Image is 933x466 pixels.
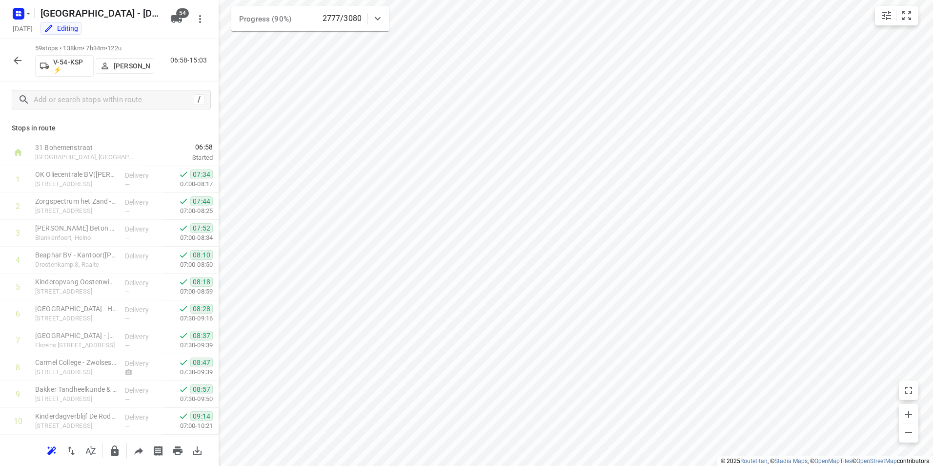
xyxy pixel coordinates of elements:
svg: Done [179,358,188,367]
span: — [125,234,130,242]
span: — [125,261,130,269]
p: Carmel College - Florens Radewijnstraat(Annemieke) [35,331,117,340]
button: More [190,9,210,29]
input: Add or search stops within route [34,92,194,107]
p: Van den Berg Beton B.V. - Modelmakerij Modus B.V.(Jeroen van der Vechte) [35,223,117,233]
span: 07:34 [190,169,213,179]
p: 07:00-08:17 [164,179,213,189]
p: Carmel College - Zwolsestraat(Annemieke) [35,358,117,367]
p: [STREET_ADDRESS] [35,421,117,431]
button: [PERSON_NAME] [96,58,154,74]
button: V-54-KSP ⚡ [35,55,94,77]
a: Routetitan [740,458,768,465]
div: / [194,94,204,105]
p: [STREET_ADDRESS] [35,314,117,323]
p: Monumentstraat 60, Raalte [35,287,117,297]
span: — [125,208,130,215]
span: Reverse route [61,445,81,455]
span: — [125,315,130,322]
p: [STREET_ADDRESS] [35,179,117,189]
p: Delivery [125,332,161,341]
p: [STREET_ADDRESS] [35,367,117,377]
p: 07:00-08:25 [164,206,213,216]
p: 59 stops • 138km • 7h34m [35,44,154,53]
span: 08:18 [190,277,213,287]
div: 9 [16,390,20,399]
span: 07:52 [190,223,213,233]
span: 06:58 [148,142,213,152]
svg: Done [179,250,188,260]
p: 06:58-15:03 [170,55,211,65]
p: 07:30-09:39 [164,367,213,377]
button: Fit zoom [897,6,916,25]
svg: Done [179,384,188,394]
span: — [125,181,130,188]
span: • [105,44,107,52]
span: Reoptimize route [42,445,61,455]
div: You are currently in edit mode. [44,23,78,33]
p: Kinderopvang Oostenwind(Stacey Folkert) [35,277,117,287]
span: 54 [176,8,189,18]
svg: Done [179,277,188,287]
div: 6 [16,309,20,318]
p: 07:30-09:16 [164,314,213,323]
p: Bakker Tandheelkunde & Orthodontie(E.W.J. Bakker) [35,384,117,394]
span: 08:28 [190,304,213,314]
svg: Done [179,304,188,314]
div: small contained button group [875,6,918,25]
p: Delivery [125,197,161,207]
span: 08:57 [190,384,213,394]
p: 07:00-08:50 [164,260,213,270]
span: 08:37 [190,331,213,340]
span: Progress (90%) [239,15,291,23]
p: OK Oliecentrale BV(Johan Horst) [35,169,117,179]
p: Zorgspectrum het Zand - Het Wooldhuis(Henry Bruinewoud) [35,196,117,206]
p: Started [148,153,213,163]
p: 07:30-09:50 [164,394,213,404]
p: 07:00-08:34 [164,233,213,243]
div: 10 [14,417,22,426]
span: Share route [129,445,148,455]
p: Delivery [125,359,161,368]
span: Print shipping labels [148,445,168,455]
button: Map settings [877,6,896,25]
h5: Project date [9,23,37,34]
p: Delivery [125,251,161,261]
span: — [125,423,130,430]
svg: Done [179,196,188,206]
div: 7 [16,336,20,345]
a: OpenStreetMap [856,458,897,465]
div: 5 [16,282,20,292]
span: Print route [168,445,187,455]
p: 31 Bohemenstraat [35,143,137,152]
span: Sort by time window [81,445,101,455]
span: 122u [107,44,122,52]
p: 07:00-08:59 [164,287,213,297]
span: — [125,288,130,296]
p: [GEOGRAPHIC_DATA], [GEOGRAPHIC_DATA] [35,152,137,162]
p: Drostenkamp 3, Raalte [35,260,117,270]
button: 54 [167,9,186,29]
div: 8 [16,363,20,372]
div: 3 [16,229,20,238]
div: Progress (90%)2777/3080 [231,6,389,31]
p: Stops in route [12,123,207,133]
p: V-54-KSP ⚡ [53,58,89,74]
p: Delivery [125,385,161,395]
h5: Rename [37,5,163,21]
p: [STREET_ADDRESS] [35,206,117,216]
p: Delivery [125,305,161,315]
a: Stadia Maps [774,458,808,465]
li: © 2025 , © , © © contributors [721,458,929,465]
span: 09:14 [190,411,213,421]
button: Lock route [105,441,124,461]
p: Delivery [125,412,161,422]
span: Download route [187,445,207,455]
div: 2 [16,202,20,211]
p: 07:00-10:21 [164,421,213,431]
span: 08:10 [190,250,213,260]
div: 4 [16,255,20,265]
a: OpenMapTiles [814,458,852,465]
p: 07:30-09:39 [164,340,213,350]
p: Delivery [125,278,161,288]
